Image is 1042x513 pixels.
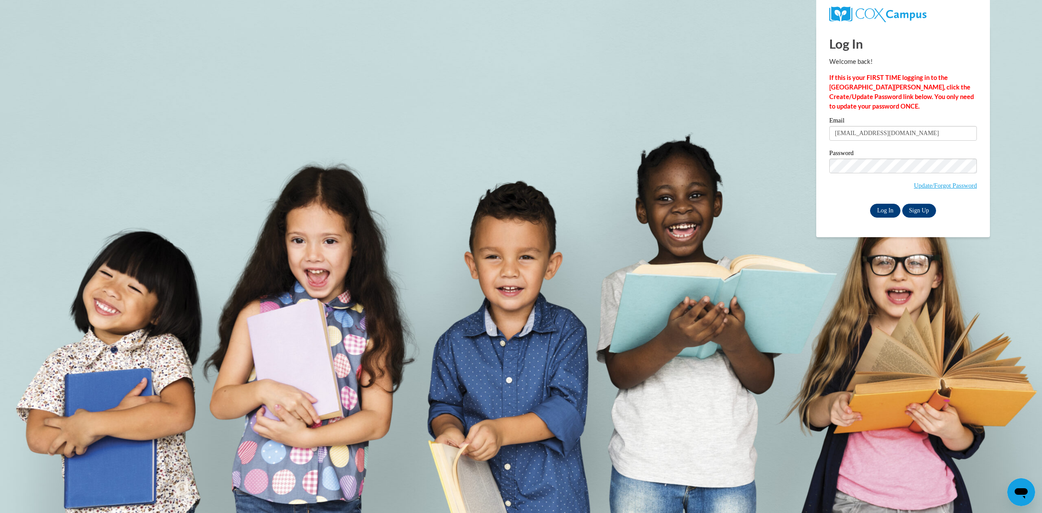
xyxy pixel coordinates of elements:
input: Log In [870,204,900,218]
h1: Log In [829,35,977,53]
img: COX Campus [829,7,927,22]
p: Welcome back! [829,57,977,66]
iframe: Button to launch messaging window [1007,478,1035,506]
a: COX Campus [829,7,977,22]
a: Update/Forgot Password [914,182,977,189]
a: Sign Up [902,204,936,218]
label: Email [829,117,977,126]
strong: If this is your FIRST TIME logging in to the [GEOGRAPHIC_DATA][PERSON_NAME], click the Create/Upd... [829,74,974,110]
label: Password [829,150,977,159]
